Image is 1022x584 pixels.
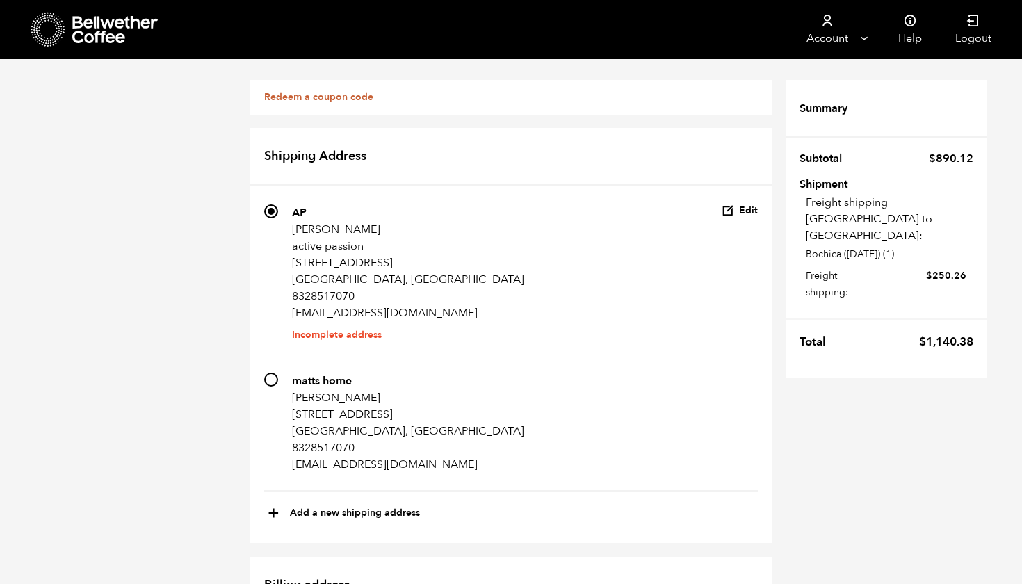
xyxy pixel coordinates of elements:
[926,269,966,282] bdi: 250.26
[929,151,973,166] bdi: 890.12
[292,406,524,423] p: [STREET_ADDRESS]
[800,144,850,173] th: Subtotal
[800,179,879,188] th: Shipment
[250,128,772,186] h2: Shipping Address
[292,205,307,220] strong: AP
[292,305,524,321] p: [EMAIL_ADDRESS][DOMAIN_NAME]
[919,334,926,350] span: $
[800,94,856,123] th: Summary
[292,254,524,271] p: [STREET_ADDRESS]
[268,502,279,526] span: +
[292,389,524,406] p: [PERSON_NAME]
[919,334,973,350] bdi: 1,140.38
[929,151,936,166] span: $
[292,373,352,389] strong: matts home
[292,238,524,254] p: active passion
[264,373,278,387] input: matts home [PERSON_NAME] [STREET_ADDRESS] [GEOGRAPHIC_DATA], [GEOGRAPHIC_DATA] 8328517070 [EMAIL_...
[268,502,420,526] button: +Add a new shipping address
[800,327,834,357] th: Total
[264,90,373,104] a: Redeem a coupon code
[292,271,524,288] p: [GEOGRAPHIC_DATA], [GEOGRAPHIC_DATA]
[292,288,524,305] p: 8328517070
[292,439,524,456] p: 8328517070
[806,247,973,261] p: Bochica ([DATE]) (1)
[292,423,524,439] p: [GEOGRAPHIC_DATA], [GEOGRAPHIC_DATA]
[806,194,973,244] p: Freight shipping [GEOGRAPHIC_DATA] to [GEOGRAPHIC_DATA]:
[722,204,758,218] button: Edit
[292,456,524,473] p: [EMAIL_ADDRESS][DOMAIN_NAME]
[292,221,524,238] p: [PERSON_NAME]
[264,204,278,218] input: AP [PERSON_NAME] active passion [STREET_ADDRESS] [GEOGRAPHIC_DATA], [GEOGRAPHIC_DATA] 8328517070 ...
[926,269,932,282] span: $
[806,266,966,301] label: Freight shipping:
